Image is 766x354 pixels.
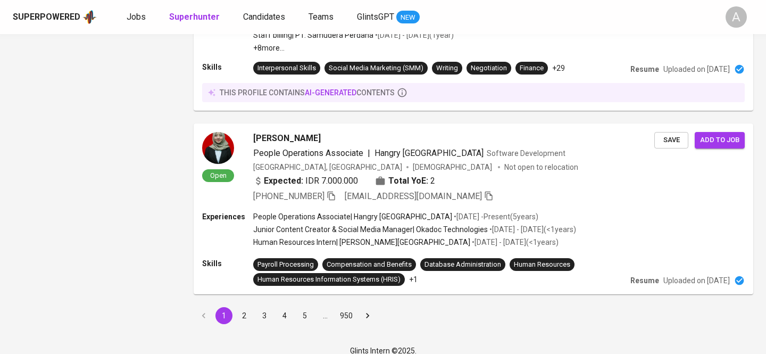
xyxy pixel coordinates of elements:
[202,132,234,164] img: 8fadf182af9f3155c4ed294913eb2527.jpg
[329,63,423,73] div: Social Media Marketing (SMM)
[253,132,321,145] span: [PERSON_NAME]
[243,12,285,22] span: Candidates
[253,211,452,222] p: People Operations Associate | Hangry [GEOGRAPHIC_DATA]
[388,175,428,187] b: Total YoE:
[236,307,253,324] button: Go to page 2
[127,12,146,22] span: Jobs
[726,6,747,28] div: A
[309,11,336,24] a: Teams
[424,260,501,270] div: Database Administration
[253,224,488,235] p: Junior Content Creator & Social Media Manager | Okadoc Technologies
[654,132,688,149] button: Save
[169,11,222,24] a: Superhunter
[305,88,356,97] span: AI-generated
[660,134,683,146] span: Save
[514,260,570,270] div: Human Resources
[374,148,484,158] span: Hangry [GEOGRAPHIC_DATA]
[552,63,565,73] p: +29
[257,63,316,73] div: Interpersonal Skills
[253,30,373,40] p: Staff billing | PT. Samudera Perdana
[487,149,565,158] span: Software Development
[206,171,231,180] span: Open
[202,211,253,222] p: Experiences
[13,11,80,23] div: Superpowered
[488,224,576,235] p: • [DATE] - [DATE] ( <1 years )
[215,307,232,324] button: page 1
[430,175,435,187] span: 2
[253,237,470,248] p: Human Resources Intern | [PERSON_NAME][GEOGRAPHIC_DATA]
[296,307,313,324] button: Go to page 5
[13,9,97,25] a: Superpoweredapp logo
[194,124,753,294] a: Open[PERSON_NAME]People Operations Associate|Hangry [GEOGRAPHIC_DATA]Software Development[GEOGRAP...
[396,12,420,23] span: NEW
[357,12,394,22] span: GlintsGPT
[695,132,745,149] button: Add to job
[253,175,358,187] div: IDR 7.000.000
[82,9,97,25] img: app logo
[253,148,363,158] span: People Operations Associate
[409,274,418,285] p: +1
[264,175,303,187] b: Expected:
[452,211,538,222] p: • [DATE] - Present ( 5 years )
[276,307,293,324] button: Go to page 4
[169,12,220,22] b: Superhunter
[630,275,659,286] p: Resume
[309,12,334,22] span: Teams
[504,162,578,172] p: Not open to relocation
[257,260,314,270] div: Payroll Processing
[253,191,324,201] span: [PHONE_NUMBER]
[127,11,148,24] a: Jobs
[345,191,482,201] span: [EMAIL_ADDRESS][DOMAIN_NAME]
[253,162,402,172] div: [GEOGRAPHIC_DATA], [GEOGRAPHIC_DATA]
[368,147,370,160] span: |
[220,87,395,98] p: this profile contains contents
[413,162,494,172] span: [DEMOGRAPHIC_DATA]
[257,275,401,285] div: Human Resources Information Systems (HRIS)
[359,307,376,324] button: Go to next page
[700,134,739,146] span: Add to job
[317,310,334,321] div: …
[194,307,378,324] nav: pagination navigation
[337,307,356,324] button: Go to page 950
[663,64,730,75] p: Uploaded on [DATE]
[436,63,458,73] div: Writing
[630,64,659,75] p: Resume
[663,275,730,286] p: Uploaded on [DATE]
[471,63,507,73] div: Negotiation
[373,30,454,40] p: • [DATE] - [DATE] ( 1 year )
[253,43,503,53] p: +8 more ...
[202,62,253,72] p: Skills
[520,63,544,73] div: Finance
[243,11,287,24] a: Candidates
[327,260,412,270] div: Compensation and Benefits
[470,237,559,248] p: • [DATE] - [DATE] ( <1 years )
[357,11,420,24] a: GlintsGPT NEW
[256,307,273,324] button: Go to page 3
[202,258,253,269] p: Skills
